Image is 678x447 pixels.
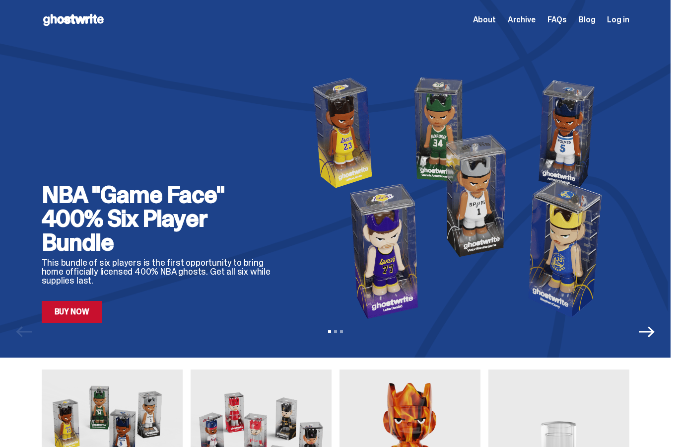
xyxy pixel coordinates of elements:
p: This bundle of six players is the first opportunity to bring home officially licensed 400% NBA gh... [42,258,280,285]
a: Log in [607,16,629,24]
a: About [473,16,496,24]
button: View slide 2 [334,330,337,333]
img: NBA "Game Face" 400% Six Player Bundle [296,73,629,323]
button: View slide 3 [340,330,343,333]
a: Archive [508,16,536,24]
h2: NBA "Game Face" 400% Six Player Bundle [42,183,280,254]
a: Buy Now [42,301,102,323]
button: Next [639,324,655,340]
a: Blog [579,16,595,24]
a: FAQs [547,16,567,24]
button: View slide 1 [328,330,331,333]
